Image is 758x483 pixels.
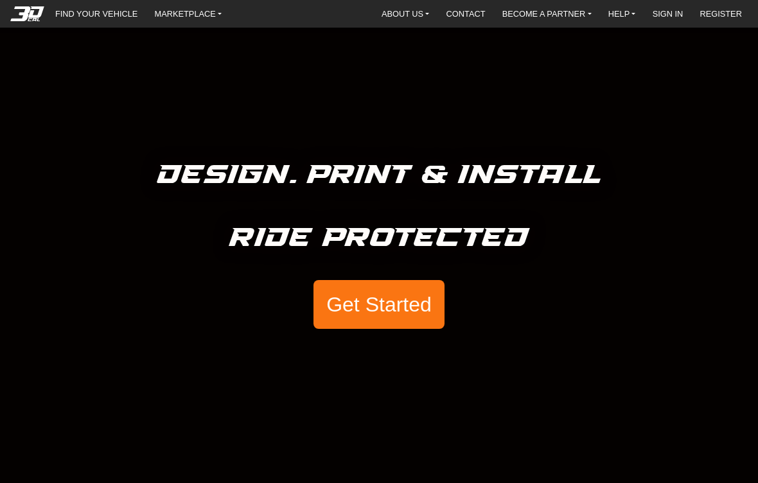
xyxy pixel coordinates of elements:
a: SIGN IN [648,5,689,22]
a: FIND YOUR VEHICLE [50,5,143,22]
a: MARKETPLACE [150,5,227,22]
a: HELP [603,5,641,22]
a: CONTACT [441,5,491,22]
a: BECOME A PARTNER [497,5,597,22]
a: REGISTER [694,5,746,22]
a: ABOUT US [376,5,434,22]
h5: Ride Protected [229,217,529,259]
h5: Design. Print & Install [157,154,601,197]
button: Get Started [313,280,445,329]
